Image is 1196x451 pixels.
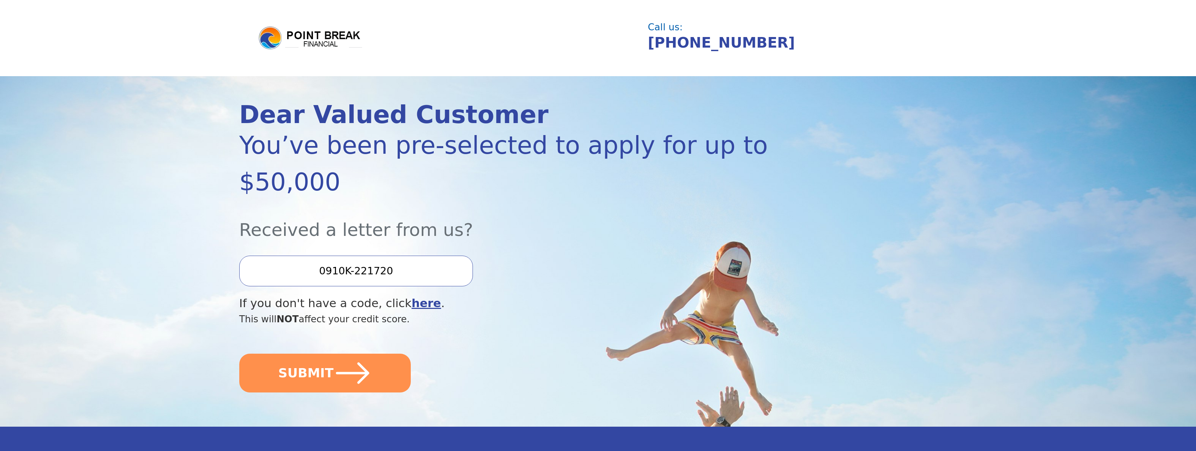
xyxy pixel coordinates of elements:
[239,103,849,127] div: Dear Valued Customer
[648,34,795,51] a: [PHONE_NUMBER]
[239,295,849,312] div: If you don't have a code, click .
[258,25,363,51] img: logo.png
[411,297,441,310] a: here
[277,313,299,324] span: NOT
[239,354,411,392] button: SUBMIT
[239,200,849,243] div: Received a letter from us?
[239,256,473,286] input: Enter your Offer Code:
[239,127,849,200] div: You’ve been pre-selected to apply for up to $50,000
[239,312,849,326] div: This will affect your credit score.
[648,23,947,32] div: Call us:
